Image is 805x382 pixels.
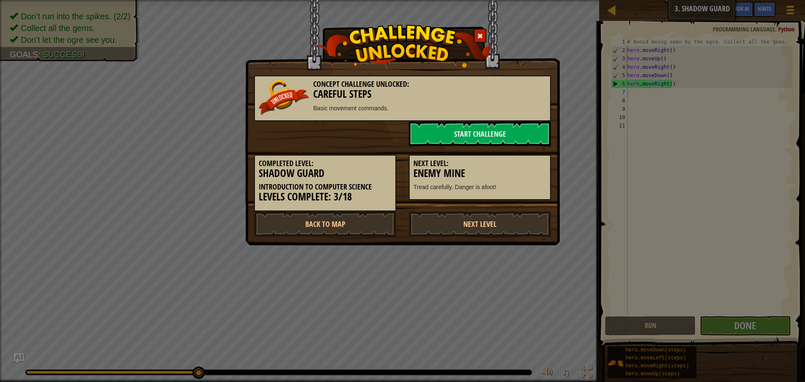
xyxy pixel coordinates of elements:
[259,168,392,179] h3: Shadow Guard
[409,211,551,236] a: Next Level
[259,80,309,115] img: unlocked_banner.png
[313,79,409,89] span: Concept Challenge Unlocked:
[259,183,392,191] h5: Introduction to Computer Science
[313,25,493,68] img: challenge_unlocked.png
[259,104,546,112] p: Basic movement commands.
[409,121,551,146] a: Start Challenge
[259,88,546,100] h3: Careful Steps
[413,183,546,191] p: Tread carefully. Danger is afoot!
[254,211,396,236] a: Back to Map
[413,168,546,179] h3: Enemy Mine
[259,159,392,168] h5: Completed Level:
[413,159,546,168] h5: Next Level:
[259,191,392,203] h3: Levels Complete: 3/18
